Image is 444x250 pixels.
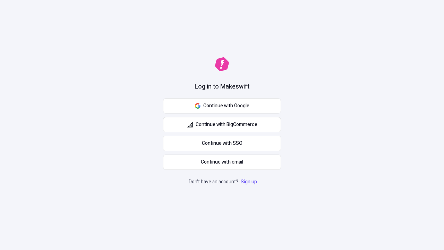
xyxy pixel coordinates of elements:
span: Continue with BigCommerce [196,121,257,128]
span: Continue with Google [203,102,249,110]
a: Continue with SSO [163,136,281,151]
button: Continue with email [163,155,281,170]
button: Continue with Google [163,98,281,114]
h1: Log in to Makeswift [195,82,249,91]
p: Don't have an account? [189,178,258,186]
span: Continue with email [201,158,243,166]
a: Sign up [239,178,258,185]
button: Continue with BigCommerce [163,117,281,132]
